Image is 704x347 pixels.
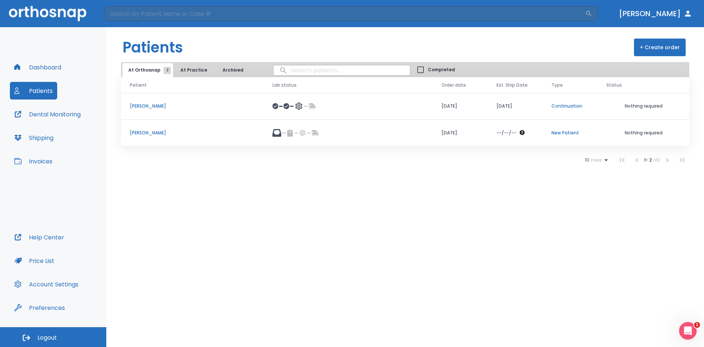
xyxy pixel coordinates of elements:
span: Logout [37,334,57,342]
td: [DATE] [488,93,543,120]
button: Price List [10,252,59,270]
img: Orthosnap [9,6,87,21]
p: New Patient [551,130,589,136]
button: Shipping [10,129,58,147]
input: Search by Patient Name or Case # [105,6,585,21]
div: The date will be available after approving treatment plan [496,130,534,136]
p: --/--/-- [496,130,516,136]
span: Completed [428,66,455,73]
p: [PERSON_NAME] [130,130,255,136]
span: Lab status [272,82,297,88]
span: At Orthosnap [128,67,167,73]
button: Preferences [10,299,69,317]
p: [PERSON_NAME] [130,103,255,109]
p: Nothing required [606,130,681,136]
button: + Create order [634,39,686,56]
span: Type [551,82,563,88]
button: [PERSON_NAME] [616,7,695,20]
span: Status [606,82,622,88]
button: Archived [214,63,251,77]
td: [DATE] [433,120,488,147]
span: Order date [441,82,466,88]
button: Account Settings [10,275,83,293]
button: Invoices [10,152,57,170]
td: [DATE] [433,93,488,120]
button: Patients [10,82,57,100]
button: Dashboard [10,58,66,76]
span: rows [589,158,602,163]
iframe: Intercom live chat [679,322,697,340]
span: 1 [694,322,700,328]
span: 2 [164,67,171,74]
div: tabs [122,63,253,77]
button: Dental Monitoring [10,105,85,123]
button: Help Center [10,228,69,246]
span: 1 - 2 [644,157,653,163]
span: of 2 [653,157,660,163]
input: search [274,63,410,77]
p: Continuation [551,103,589,109]
span: 10 [585,158,589,163]
span: Patient [130,82,147,88]
span: Est. Ship Date [496,82,528,88]
h1: Patients [122,36,183,58]
p: Nothing required [606,103,681,109]
button: At Practice [175,63,213,77]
